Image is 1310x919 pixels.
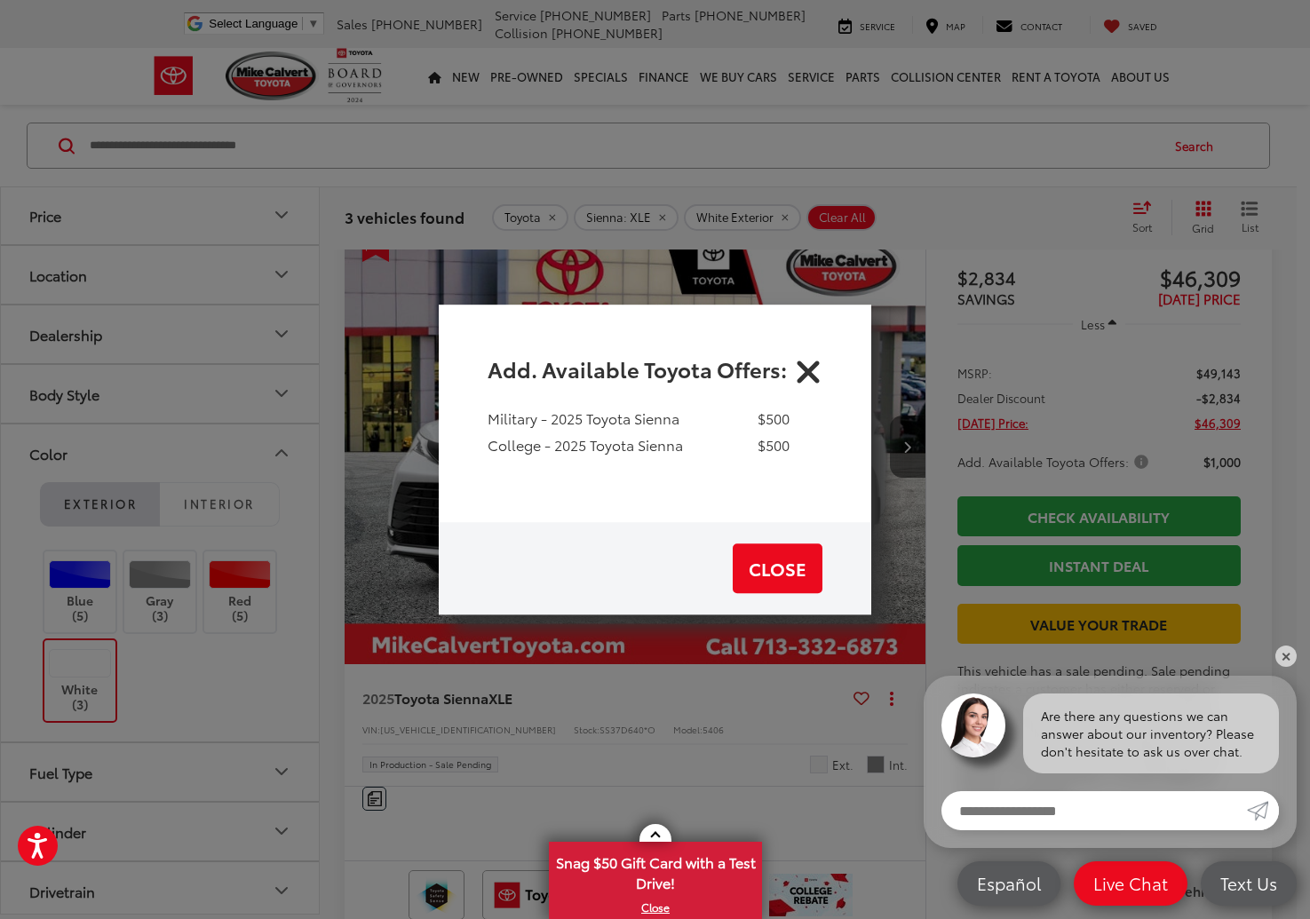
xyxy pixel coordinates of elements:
[1211,872,1286,894] span: Text Us
[758,408,790,429] div: $500
[957,861,1060,906] a: Español
[488,353,787,384] h4: Add. Available Toyota Offers:
[733,543,822,593] button: Close
[1074,861,1187,906] a: Live Chat
[794,354,822,383] button: Close
[968,872,1050,894] span: Español
[488,408,790,436] li: Military - 2025 Toyota Sienna
[488,436,790,463] li: College - 2025 Toyota Sienna
[1201,861,1297,906] a: Text Us
[758,436,790,456] div: $500
[941,693,1005,757] img: Agent profile photo
[1247,791,1279,830] a: Submit
[1023,693,1279,773] div: Are there any questions we can answer about our inventory? Please don't hesitate to ask us over c...
[551,844,760,898] span: Snag $50 Gift Card with a Test Drive!
[1084,872,1177,894] span: Live Chat
[941,791,1247,830] input: Enter your message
